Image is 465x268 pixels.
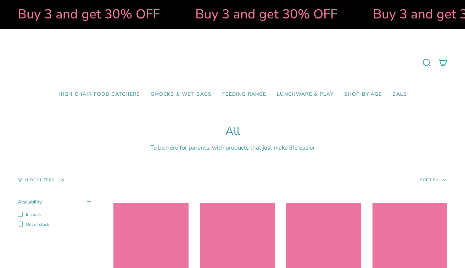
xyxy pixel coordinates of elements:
[402,169,465,191] button: Sort by
[146,86,217,103] a: Smocks & Wet Bags
[392,91,407,97] span: SALE
[53,86,146,103] a: High Chair Food Catchers
[25,178,55,182] span: Hide Filters
[271,86,338,103] a: Lunchware & Play
[172,39,294,86] a: Mumma’s Little Helpers
[151,91,212,97] span: Smocks & Wet Bags
[339,86,387,103] a: Shop by Age
[222,91,266,97] span: Feeding Range
[7,5,150,23] strong: Buy 3 and get 30% OFF
[420,177,439,183] span: Sort by
[18,199,42,205] span: Availability
[18,125,447,138] h1: All
[18,199,91,207] summary: Availability
[344,91,382,97] span: Shop by Age
[277,91,333,97] span: Lunchware & Play
[18,222,91,227] label: Out of stock
[387,86,412,103] a: SALE
[217,86,271,103] a: Feeding Range
[18,212,91,217] label: In stock
[150,144,315,152] span: To be here for parents, with products that just make life easier
[185,5,327,23] strong: Buy 3 and get 30% OFF
[58,91,140,97] span: High Chair Food Catchers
